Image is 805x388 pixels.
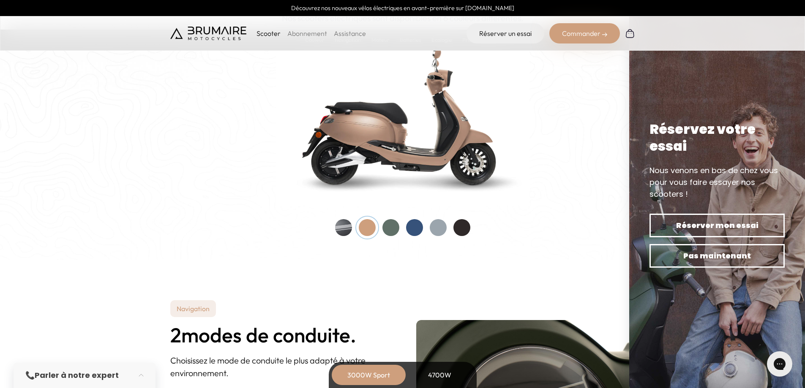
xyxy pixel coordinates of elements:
[625,28,635,38] img: Panier
[170,324,389,346] h2: modes de conduite.
[602,32,607,37] img: right-arrow-2.png
[335,365,403,385] div: 3000W Sport
[406,365,474,385] div: 4700W
[170,27,246,40] img: Brumaire Motocycles
[170,324,181,346] span: 2
[257,28,281,38] p: Scooter
[170,354,389,380] p: Choisissez le mode de conduite le plus adapté à votre environnement.
[334,29,366,38] a: Assistance
[287,29,327,38] a: Abonnement
[467,23,544,43] a: Réserver un essai
[763,348,797,380] iframe: Gorgias live chat messenger
[170,300,216,317] p: Navigation
[549,23,620,43] div: Commander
